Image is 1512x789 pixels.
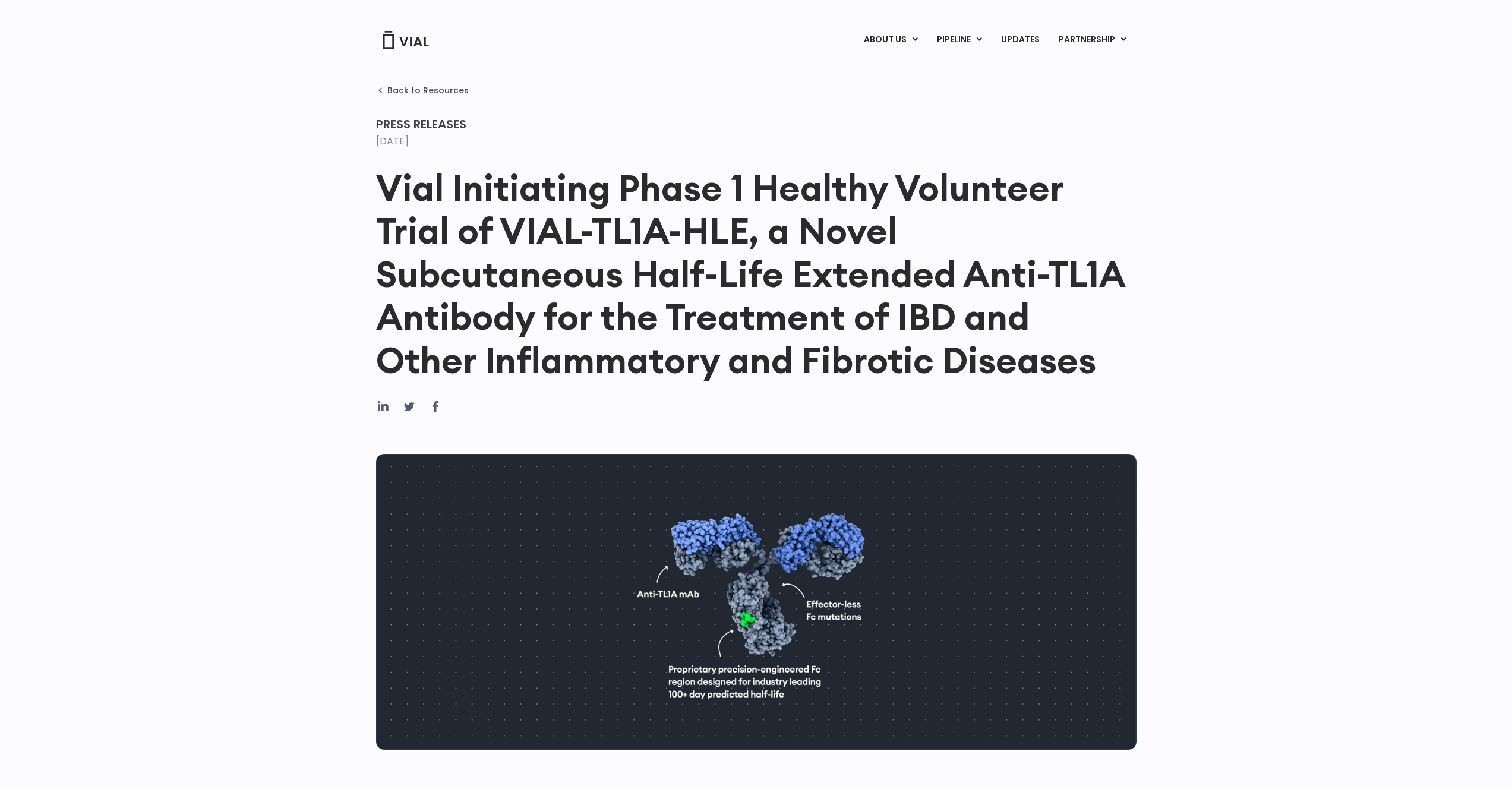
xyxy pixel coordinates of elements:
[376,134,409,148] time: [DATE]
[376,86,469,95] a: Back to Resources
[376,399,390,414] div: Share on linkedin
[376,166,1137,381] h1: Vial Initiating Phase 1 Healthy Volunteer Trial of VIAL-TL1A-HLE, a Novel Subcutaneous Half-Life ...
[854,30,927,50] a: ABOUT USMenu Toggle
[428,399,443,414] div: Share on facebook
[387,86,469,95] span: Back to Resources
[992,30,1049,50] a: UPDATES
[376,116,466,132] span: Press Releases
[402,399,416,414] div: Share on twitter
[382,31,430,49] img: Vial Logo
[376,454,1137,750] img: TL1A antibody diagram.
[927,30,991,50] a: PIPELINEMenu Toggle
[1049,30,1136,50] a: PARTNERSHIPMenu Toggle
